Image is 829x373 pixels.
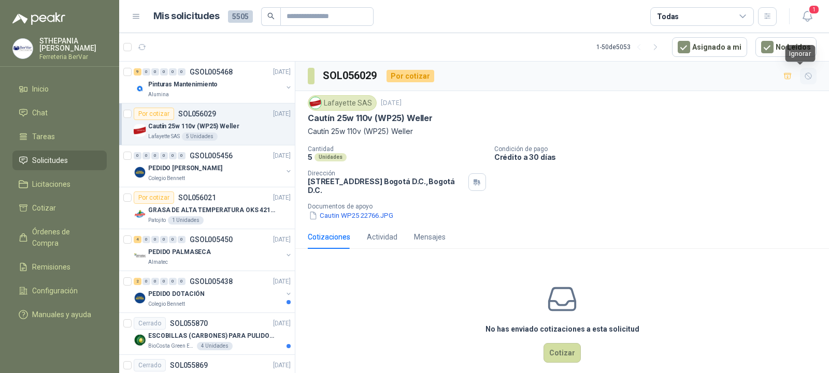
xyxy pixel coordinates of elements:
div: 0 [169,236,177,243]
p: GRASA DE ALTA TEMPERATURA OKS 4210 X 5 KG [148,205,277,215]
p: PEDIDO [PERSON_NAME] [148,163,222,173]
p: Colegio Bennett [148,300,185,308]
p: ESCOBILLAS (CARBONES) PARA PULIDORA DEWALT [148,331,277,341]
img: Company Logo [310,97,321,109]
div: 0 [134,152,141,159]
img: Company Logo [134,208,146,220]
div: 0 [142,152,150,159]
div: 0 [178,236,185,243]
div: 0 [151,152,159,159]
p: Documentos de apoyo [308,203,825,210]
a: 4 0 0 0 0 0 GSOL005450[DATE] Company LogoPEDIDO PALMASECAAlmatec [134,233,293,266]
p: SOL055869 [170,362,208,369]
h3: No has enviado cotizaciones a esta solicitud [485,323,639,335]
div: 0 [142,68,150,76]
div: 1 - 50 de 5053 [596,39,664,55]
p: Cautín 25w 110v (WP25) Weller [148,122,239,131]
p: Lafayette SAS [148,132,180,141]
p: Ferreteria BerVar [39,54,107,60]
p: [DATE] [273,277,291,287]
p: Pinturas Mantenimiento [148,80,218,89]
p: Cautín 25w 110v (WP25) Weller [308,113,433,124]
p: Cautín 25w 110v (WP25) Weller [308,126,817,137]
div: 0 [169,68,177,76]
p: Cantidad [308,145,486,153]
p: [DATE] [381,98,402,108]
div: Cerrado [134,359,166,371]
div: 0 [160,278,168,285]
div: Cerrado [134,317,166,330]
p: SOL056021 [178,194,216,201]
div: Actividad [367,231,397,243]
a: 9 0 0 0 0 0 GSOL005468[DATE] Company LogoPinturas MantenimientoAlumina [134,66,293,99]
div: Todas [657,11,679,22]
a: CerradoSOL055870[DATE] Company LogoESCOBILLAS (CARBONES) PARA PULIDORA DEWALTBioCosta Green Energ... [119,313,295,355]
span: Órdenes de Compra [32,226,97,249]
p: PEDIDO DOTACIÓN [148,289,205,299]
div: 0 [169,152,177,159]
p: [DATE] [273,67,291,77]
div: 0 [160,68,168,76]
a: Cotizar [12,198,107,218]
div: Ignorar [784,44,816,62]
p: Crédito a 30 días [494,153,825,161]
p: Dirección [308,170,464,177]
a: Inicio [12,79,107,99]
div: 0 [178,68,185,76]
img: Logo peakr [12,12,65,25]
button: Cautin WP25 22766.JPG [308,210,394,221]
span: 1 [808,5,820,14]
div: 0 [160,152,168,159]
button: Asignado a mi [672,37,747,57]
p: 5 [308,153,312,161]
div: Lafayette SAS [308,95,377,111]
button: Cotizar [544,343,581,363]
a: Por cotizarSOL056029[DATE] Company LogoCautín 25w 110v (WP25) WellerLafayette SAS5 Unidades [119,103,295,145]
button: No Leídos [755,37,817,57]
p: [DATE] [273,319,291,329]
a: 2 0 0 0 0 0 GSOL005438[DATE] Company LogoPEDIDO DOTACIÓNColegio Bennett [134,275,293,308]
div: 0 [142,278,150,285]
div: 5 Unidades [182,132,218,141]
p: PEDIDO PALMASECA [148,247,211,257]
a: Configuración [12,281,107,301]
a: Órdenes de Compra [12,222,107,253]
div: 0 [160,236,168,243]
img: Company Logo [134,292,146,304]
p: Alumina [148,91,169,99]
p: [DATE] [273,361,291,370]
span: 5505 [228,10,253,23]
p: [DATE] [273,193,291,203]
div: Unidades [315,153,347,161]
div: 0 [169,278,177,285]
div: 0 [178,152,185,159]
div: Por cotizar [134,108,174,120]
span: search [267,12,275,20]
a: Manuales y ayuda [12,305,107,324]
p: GSOL005450 [190,236,233,243]
div: 0 [151,278,159,285]
span: Manuales y ayuda [32,309,91,320]
button: 1 [798,7,817,26]
a: Chat [12,103,107,123]
div: 0 [151,68,159,76]
span: Tareas [32,131,55,142]
img: Company Logo [134,334,146,346]
div: 4 [134,236,141,243]
img: Company Logo [134,250,146,262]
a: Remisiones [12,257,107,277]
p: Condición de pago [494,145,825,153]
p: [DATE] [273,109,291,119]
p: [DATE] [273,151,291,161]
div: 4 Unidades [197,342,233,350]
div: 9 [134,68,141,76]
div: Por cotizar [134,191,174,204]
p: [DATE] [273,235,291,245]
a: Licitaciones [12,174,107,194]
span: Chat [32,107,48,118]
div: 2 [134,278,141,285]
p: GSOL005438 [190,278,233,285]
p: Patojito [148,216,166,225]
div: Mensajes [414,231,446,243]
p: SOL055870 [170,320,208,327]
